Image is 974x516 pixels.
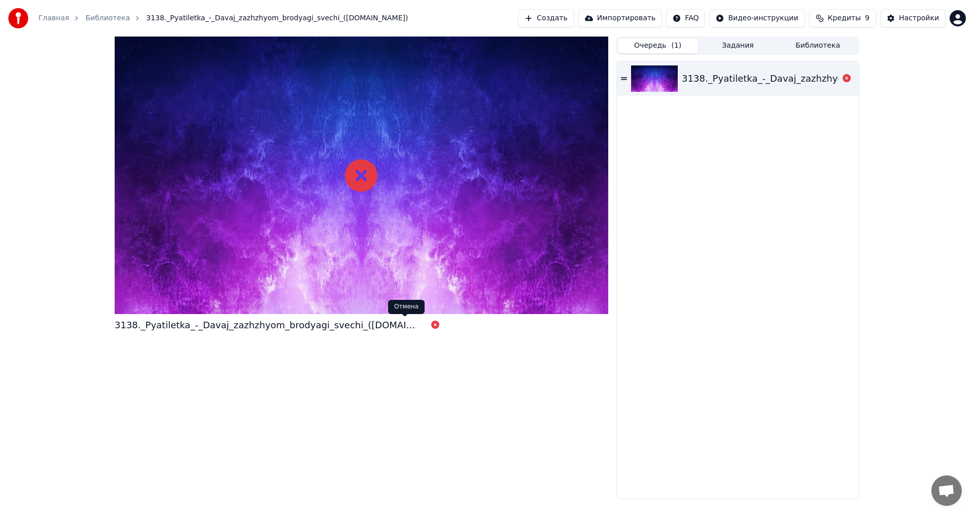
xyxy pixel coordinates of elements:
button: Видео-инструкции [709,9,805,27]
button: Кредиты9 [809,9,876,27]
button: Задания [698,39,778,53]
button: Создать [518,9,574,27]
a: Библиотека [85,13,130,23]
span: 9 [865,13,869,23]
button: Импортировать [578,9,663,27]
img: youka [8,8,28,28]
div: Настройки [899,13,939,23]
button: Библиотека [778,39,858,53]
span: ( 1 ) [671,41,681,51]
div: Открытый чат [931,475,962,506]
span: 3138._Pyatiletka_-_Davaj_zazhzhyom_brodyagi_svechi_([DOMAIN_NAME]) [146,13,408,23]
button: Очередь [618,39,698,53]
button: Настройки [880,9,946,27]
button: FAQ [666,9,705,27]
nav: breadcrumb [39,13,408,23]
div: 3138._Pyatiletka_-_Davaj_zazhzhyom_brodyagi_svechi_([DOMAIN_NAME]) [115,318,419,332]
span: Кредиты [828,13,861,23]
a: Главная [39,13,69,23]
div: Отмена [388,300,425,314]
